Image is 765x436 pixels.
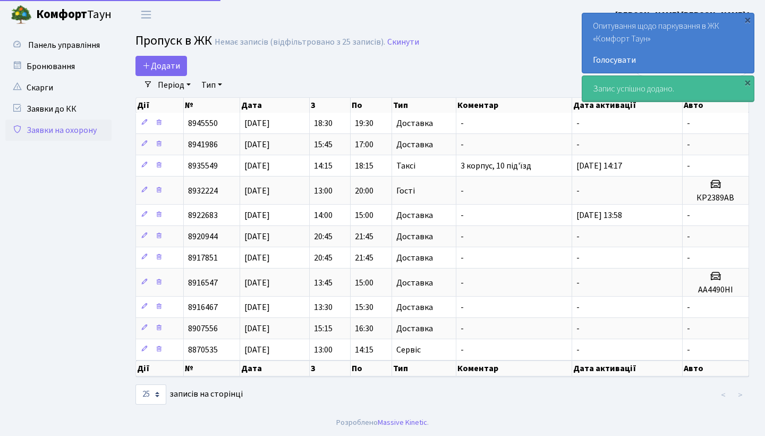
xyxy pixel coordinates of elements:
[355,301,373,313] span: 15:30
[244,139,270,150] span: [DATE]
[28,39,100,51] span: Панель управління
[687,118,690,129] span: -
[392,360,456,376] th: Тип
[184,360,241,376] th: №
[244,118,270,129] span: [DATE]
[582,76,754,102] div: Запис успішно додано.
[396,140,433,149] span: Доставка
[576,277,580,289] span: -
[314,160,333,172] span: 14:15
[135,56,187,76] a: Додати
[396,187,415,195] span: Гості
[314,231,333,242] span: 20:45
[576,118,580,129] span: -
[135,31,212,50] span: Пропуск в ЖК
[378,417,427,428] a: Massive Kinetic
[392,98,456,113] th: Тип
[240,360,309,376] th: Дата
[576,209,622,221] span: [DATE] 13:58
[683,360,749,376] th: Авто
[615,9,752,21] a: [PERSON_NAME] [PERSON_NAME] І.
[244,231,270,242] span: [DATE]
[396,303,433,312] span: Доставка
[396,162,415,170] span: Таксі
[154,76,195,94] a: Період
[314,252,333,264] span: 20:45
[396,254,433,262] span: Доставка
[5,56,112,77] a: Бронювання
[351,360,392,376] th: По
[576,344,580,356] span: -
[188,185,218,197] span: 8932224
[244,323,270,334] span: [DATE]
[687,285,744,295] h5: АА4490HI
[396,119,433,128] span: Доставка
[244,160,270,172] span: [DATE]
[461,344,464,356] span: -
[5,120,112,141] a: Заявки на охорону
[135,384,166,405] select: записів на сторінці
[687,193,744,203] h5: КР2389АВ
[461,323,464,334] span: -
[5,35,112,56] a: Панель управління
[36,6,87,23] b: Комфорт
[355,344,373,356] span: 14:15
[314,118,333,129] span: 18:30
[396,211,433,220] span: Доставка
[188,160,218,172] span: 8935549
[576,139,580,150] span: -
[387,37,419,47] a: Скинути
[142,60,180,72] span: Додати
[687,160,690,172] span: -
[396,232,433,241] span: Доставка
[461,185,464,197] span: -
[687,252,690,264] span: -
[355,231,373,242] span: 21:45
[314,344,333,356] span: 13:00
[576,231,580,242] span: -
[314,139,333,150] span: 15:45
[687,301,690,313] span: -
[240,98,309,113] th: Дата
[188,323,218,334] span: 8907556
[742,14,753,25] div: ×
[461,118,464,129] span: -
[5,77,112,98] a: Скарги
[215,37,385,47] div: Немає записів (відфільтровано з 25 записів).
[355,209,373,221] span: 15:00
[396,279,433,287] span: Доставка
[355,185,373,197] span: 20:00
[355,139,373,150] span: 17:00
[136,98,184,113] th: Дії
[11,4,32,26] img: logo.png
[314,301,333,313] span: 13:30
[135,384,243,405] label: записів на сторінці
[461,277,464,289] span: -
[188,209,218,221] span: 8922683
[355,252,373,264] span: 21:45
[461,160,531,172] span: 3 корпус, 10 під'їзд
[742,77,753,88] div: ×
[36,6,112,24] span: Таун
[456,98,572,113] th: Коментар
[355,277,373,289] span: 15:00
[572,98,683,113] th: Дата активації
[576,160,622,172] span: [DATE] 14:17
[244,301,270,313] span: [DATE]
[572,360,683,376] th: Дата активації
[355,118,373,129] span: 19:30
[244,252,270,264] span: [DATE]
[576,301,580,313] span: -
[133,6,159,23] button: Переключити навігацію
[396,346,421,354] span: Сервіс
[197,76,226,94] a: Тип
[456,360,572,376] th: Коментар
[687,139,690,150] span: -
[576,252,580,264] span: -
[461,231,464,242] span: -
[188,252,218,264] span: 8917851
[314,277,333,289] span: 13:45
[136,360,184,376] th: Дії
[310,360,351,376] th: З
[461,301,464,313] span: -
